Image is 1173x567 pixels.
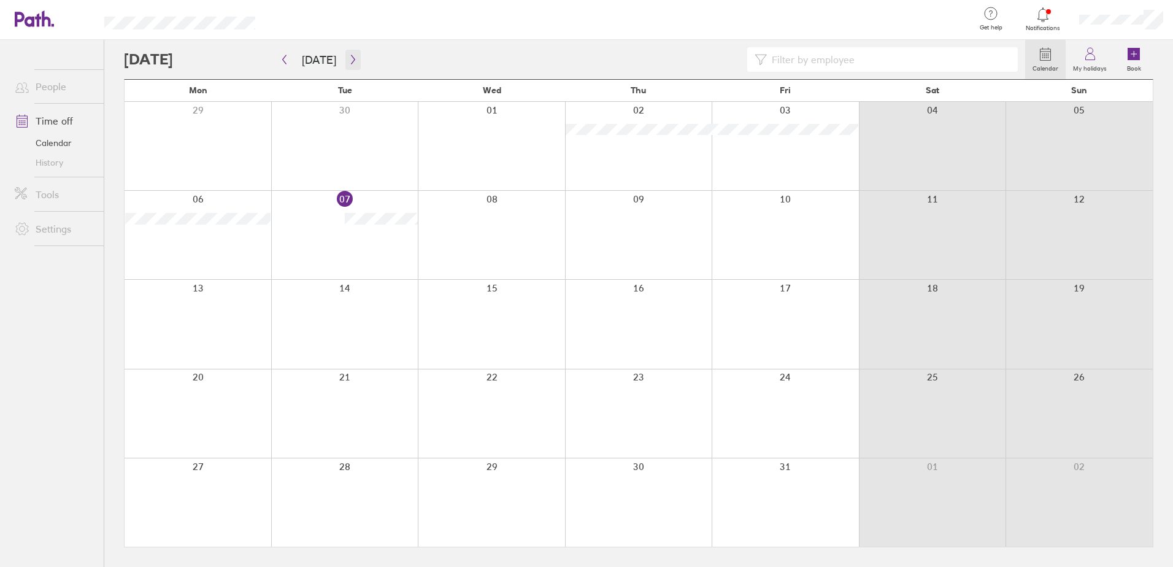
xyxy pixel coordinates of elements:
[483,85,501,95] span: Wed
[5,182,104,207] a: Tools
[5,153,104,172] a: History
[767,48,1010,71] input: Filter by employee
[5,217,104,241] a: Settings
[5,74,104,99] a: People
[1023,25,1063,32] span: Notifications
[631,85,646,95] span: Thu
[5,133,104,153] a: Calendar
[780,85,791,95] span: Fri
[1066,40,1114,79] a: My holidays
[1120,61,1148,72] label: Book
[189,85,207,95] span: Mon
[1023,6,1063,32] a: Notifications
[5,109,104,133] a: Time off
[292,50,346,70] button: [DATE]
[1025,61,1066,72] label: Calendar
[1071,85,1087,95] span: Sun
[1066,61,1114,72] label: My holidays
[971,24,1011,31] span: Get help
[1114,40,1153,79] a: Book
[1025,40,1066,79] a: Calendar
[338,85,352,95] span: Tue
[926,85,939,95] span: Sat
